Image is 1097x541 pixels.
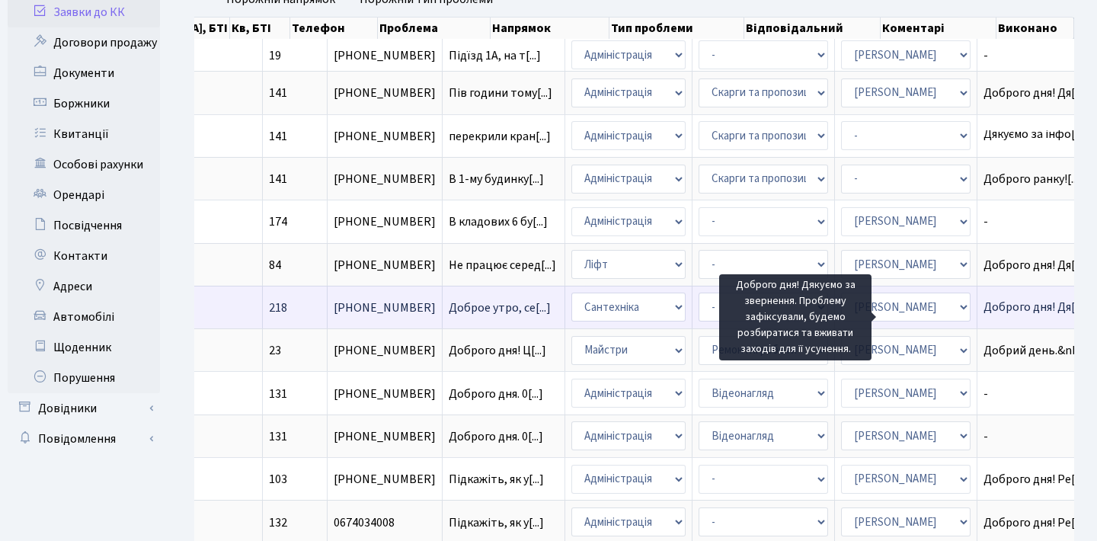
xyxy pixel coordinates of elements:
[230,18,290,39] th: Кв, БТІ
[449,471,544,488] span: Підкажіть, як у[...]
[269,342,281,359] span: 23
[8,393,160,424] a: Довідники
[8,58,160,88] a: Документи
[449,85,552,101] span: Пів години тому[...]
[744,18,881,39] th: Відповідальний
[8,180,160,210] a: Орендарі
[8,241,160,271] a: Контакти
[334,473,436,485] span: [PHONE_NUMBER]
[334,87,436,99] span: [PHONE_NUMBER]
[449,47,541,64] span: Підїзд 1А, на т[...]
[8,332,160,363] a: Щоденник
[269,471,287,488] span: 103
[334,517,436,529] span: 0674034008
[996,18,1075,39] th: Виконано
[983,342,1094,359] span: Добрий день.&nb[...]
[983,257,1086,274] span: Доброго дня! Дя[...]
[449,342,546,359] span: Доброго дня! Ц[...]
[983,216,1094,228] span: -
[269,257,281,274] span: 84
[449,128,551,145] span: перекрили кран[...]
[983,85,1086,101] span: Доброго дня! Дя[...]
[8,27,160,58] a: Договори продажу
[334,431,436,443] span: [PHONE_NUMBER]
[8,210,160,241] a: Посвідчення
[983,431,1094,443] span: -
[449,171,544,187] span: В 1-му будинку[...]
[881,18,996,39] th: Коментарі
[269,428,287,445] span: 131
[378,18,491,39] th: Проблема
[449,213,548,230] span: В кладових 6 бу[...]
[269,514,287,531] span: 132
[334,173,436,185] span: [PHONE_NUMBER]
[8,302,160,332] a: Автомобілі
[334,302,436,314] span: [PHONE_NUMBER]
[334,388,436,400] span: [PHONE_NUMBER]
[983,471,1086,488] span: Доброго дня! Ре[...]
[334,216,436,228] span: [PHONE_NUMBER]
[449,386,543,402] span: Доброго дня. 0[...]
[334,130,436,142] span: [PHONE_NUMBER]
[449,514,544,531] span: Підкажіть, як у[...]
[269,85,287,101] span: 141
[334,259,436,271] span: [PHONE_NUMBER]
[8,363,160,393] a: Порушення
[983,50,1094,62] span: -
[8,119,160,149] a: Квитанції
[290,18,377,39] th: Телефон
[983,171,1083,187] span: Доброго ранку![...]
[8,271,160,302] a: Адреси
[269,386,287,402] span: 131
[983,126,1086,142] span: Дякуємо за інфо[...]
[269,171,287,187] span: 141
[609,18,744,39] th: Тип проблеми
[269,299,287,316] span: 218
[334,344,436,357] span: [PHONE_NUMBER]
[269,213,287,230] span: 174
[8,149,160,180] a: Особові рахунки
[491,18,609,39] th: Напрямок
[269,47,281,64] span: 19
[449,299,551,316] span: Доброе утро, се[...]
[983,514,1086,531] span: Доброго дня! Ре[...]
[334,50,436,62] span: [PHONE_NUMBER]
[719,274,872,360] div: Доброго дня! Дякуємо за звернення. Проблему зафіксували, будемо розбиратися та вживати заходів дл...
[983,299,1086,315] span: Доброго дня! Дя[...]
[983,388,1094,400] span: -
[8,424,160,454] a: Повідомлення
[449,257,556,274] span: Не працює серед[...]
[269,128,287,145] span: 141
[8,88,160,119] a: Боржники
[449,428,543,445] span: Доброго дня. 0[...]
